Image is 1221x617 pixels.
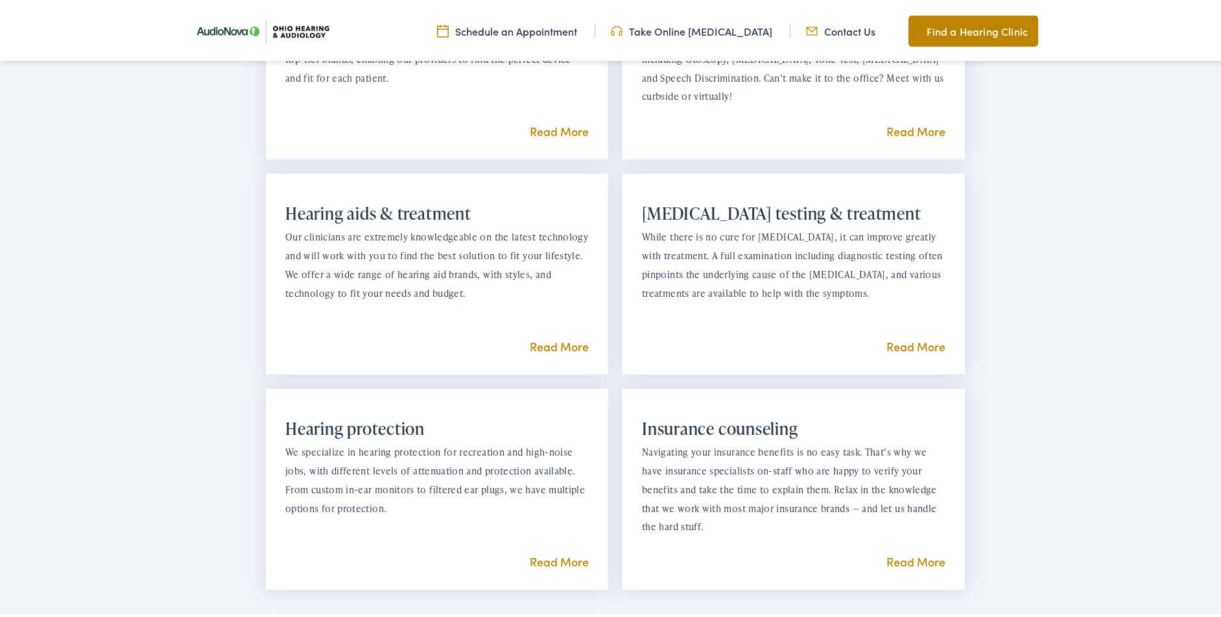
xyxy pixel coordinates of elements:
[530,121,589,137] a: Read More
[886,336,945,352] a: Read More
[642,441,945,534] p: Navigating your insurance benefits is no easy task. That’s why we have insurance specialists on-s...
[908,21,920,36] img: Map pin icon to find Ohio Hearing & Audiology in Cincinnati, OH
[285,416,589,436] h2: Hearing protection
[530,336,589,352] a: Read More
[806,21,818,36] img: Mail icon representing email contact with Ohio Hearing in Cincinnati, OH
[611,21,622,36] img: Headphones icone to schedule online hearing test in Cincinnati, OH
[285,226,589,300] p: Our clinicians are extremely knowledgeable on the latest technology and will work with you to fin...
[437,21,577,36] a: Schedule an Appointment
[908,13,1038,44] a: Find a Hearing Clinic
[642,416,945,436] h2: Insurance counseling
[886,121,945,137] a: Read More
[642,201,945,221] h2: [MEDICAL_DATA] testing & treatment
[285,441,589,515] p: We specialize in hearing protection for recreation and high-noise jobs, with different levels of ...
[806,21,875,36] a: Contact Us
[530,551,589,567] a: Read More
[437,21,449,36] img: Calendar Icon to schedule a hearing appointment in Cincinnati, OH
[642,226,945,300] p: While there is no cure for [MEDICAL_DATA], it can improve greatly with treatment. A full examinat...
[886,551,945,567] a: Read More
[611,21,772,36] a: Take Online [MEDICAL_DATA]
[285,201,589,221] h2: Hearing aids & treatment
